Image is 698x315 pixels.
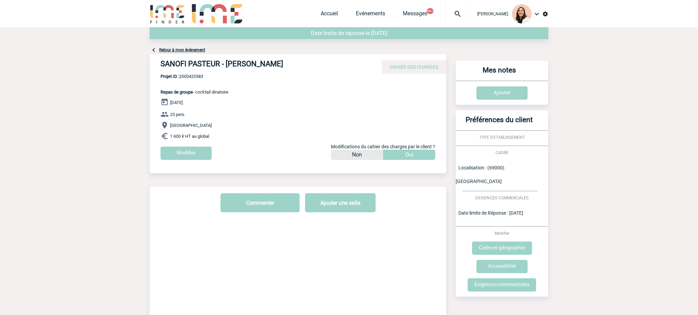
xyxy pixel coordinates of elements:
span: CADRE [496,150,509,155]
img: IME-Finder [150,4,185,23]
span: 1 600 € HT au global [170,134,209,139]
input: Modifier [161,147,212,160]
span: CAHIER DES CHARGES [390,64,438,70]
input: Exigences commerciales [468,278,536,292]
p: Non [352,150,362,160]
h3: Mes notes [458,66,540,81]
a: Evénements [356,10,385,20]
img: 129834-0.png [512,4,531,23]
button: 99+ [427,8,434,14]
a: Messages [403,10,427,20]
span: Date limite de Réponse : [DATE] [458,210,523,216]
span: Localisation : (69000) [GEOGRAPHIC_DATA] [456,165,504,184]
span: [DATE] [170,100,183,105]
a: Retour à mon événement [159,48,205,52]
button: Commenter [221,193,300,212]
input: Cadre et géographie [472,242,532,255]
input: Ajouter [476,86,528,100]
button: Ajouter une salle [305,193,376,212]
span: [GEOGRAPHIC_DATA] [170,123,212,128]
span: Date limite de réponse le [DATE] [311,30,387,36]
span: TYPE D'ETABLISSEMENT [479,135,525,140]
span: [PERSON_NAME] [477,12,508,16]
span: 25 pers. [170,112,185,117]
span: - cocktail dinatoire [161,89,228,95]
h3: Préférences du client [458,116,540,130]
span: Modifier [495,231,510,236]
span: Repas de groupe [161,89,193,95]
h4: SANOFI PASTEUR - [PERSON_NAME] [161,60,365,71]
span: Modifications du cahier des charges par le client ? [331,144,435,149]
input: Accessibilité [476,260,528,273]
span: 2000425383 [161,74,228,79]
a: Accueil [321,10,338,20]
b: Projet ID : [161,74,179,79]
span: EXIGENCES COMMERCIALES [475,196,529,200]
p: Oui [405,150,413,160]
